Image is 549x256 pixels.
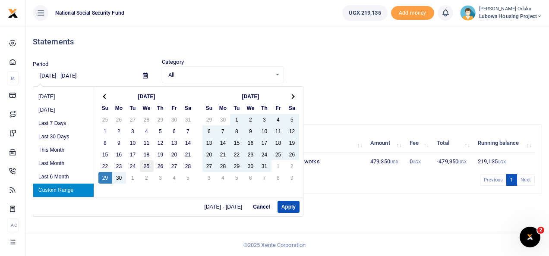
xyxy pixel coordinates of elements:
[216,91,285,102] th: [DATE]
[126,160,140,172] td: 24
[244,125,258,137] td: 9
[126,125,140,137] td: 3
[33,60,49,69] label: Period
[202,160,216,172] td: 27
[391,6,434,20] li: Toup your wallet
[33,103,94,117] li: [DATE]
[33,90,94,103] li: [DATE]
[405,134,432,153] th: Fee: activate to sort column ascending
[181,102,195,114] th: Sa
[181,160,195,172] td: 28
[405,153,432,171] td: 0
[181,149,195,160] td: 21
[126,114,140,125] td: 27
[473,134,535,153] th: Running balance: activate to sort column ascending
[230,125,244,137] td: 8
[244,160,258,172] td: 30
[33,37,542,47] h4: Statements
[154,149,167,160] td: 19
[271,172,285,184] td: 8
[460,5,542,21] a: profile-user [PERSON_NAME] Oduka Lubowa Housing Project
[140,114,154,125] td: 28
[473,153,535,171] td: 219,135
[216,102,230,114] th: Mo
[285,149,299,160] td: 26
[33,157,94,170] li: Last Month
[112,160,126,172] td: 23
[112,91,181,102] th: [DATE]
[98,114,112,125] td: 25
[244,102,258,114] th: We
[230,160,244,172] td: 29
[230,102,244,114] th: Tu
[244,137,258,149] td: 16
[244,172,258,184] td: 6
[432,134,473,153] th: Total: activate to sort column ascending
[271,137,285,149] td: 18
[181,114,195,125] td: 31
[98,137,112,149] td: 8
[258,114,271,125] td: 3
[413,159,421,164] small: UGX
[244,114,258,125] td: 2
[249,201,274,213] button: Cancel
[230,137,244,149] td: 15
[258,160,271,172] td: 31
[339,5,391,21] li: Wallet ballance
[8,8,18,19] img: logo-small
[391,6,434,20] span: Add money
[98,149,112,160] td: 15
[33,130,94,144] li: Last 30 Days
[285,114,299,125] td: 5
[126,102,140,114] th: Tu
[205,204,246,209] span: [DATE] - [DATE]
[271,114,285,125] td: 4
[498,159,506,164] small: UGX
[112,114,126,125] td: 26
[271,149,285,160] td: 25
[349,9,381,17] span: UGX 219,135
[216,149,230,160] td: 21
[33,117,94,130] li: Last 7 Days
[202,125,216,137] td: 6
[181,172,195,184] td: 5
[154,102,167,114] th: Th
[154,160,167,172] td: 26
[52,9,128,17] span: National Social Security Fund
[154,137,167,149] td: 12
[167,102,181,114] th: Fr
[230,172,244,184] td: 5
[126,172,140,184] td: 1
[479,12,542,20] span: Lubowa Housing Project
[162,58,184,66] label: Category
[506,174,517,186] a: 1
[112,172,126,184] td: 30
[33,69,136,83] input: select period
[140,102,154,114] th: We
[167,114,181,125] td: 30
[167,125,181,137] td: 6
[216,114,230,125] td: 30
[258,149,271,160] td: 24
[98,102,112,114] th: Su
[98,160,112,172] td: 22
[154,172,167,184] td: 3
[7,71,19,85] li: M
[460,5,476,21] img: profile-user
[285,125,299,137] td: 12
[140,137,154,149] td: 11
[154,114,167,125] td: 29
[181,137,195,149] td: 14
[98,172,112,184] td: 29
[140,160,154,172] td: 25
[244,149,258,160] td: 23
[258,102,271,114] th: Th
[140,149,154,160] td: 18
[271,125,285,137] td: 11
[181,125,195,137] td: 7
[278,201,300,213] button: Apply
[33,184,94,197] li: Custom Range
[202,114,216,125] td: 29
[285,172,299,184] td: 9
[168,71,271,79] span: All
